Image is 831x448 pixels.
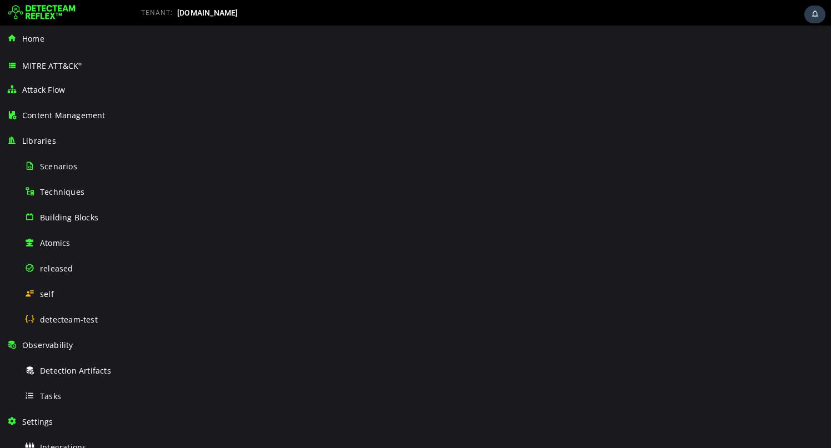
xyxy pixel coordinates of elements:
[804,6,825,23] div: Task Notifications
[40,391,61,401] span: Tasks
[22,110,106,120] span: Content Management
[22,135,56,146] span: Libraries
[177,8,238,17] span: [DOMAIN_NAME]
[22,416,53,427] span: Settings
[40,314,98,325] span: detecteam-test
[40,289,54,299] span: self
[78,62,82,67] sup: ®
[141,9,173,17] span: TENANT:
[22,84,65,95] span: Attack Flow
[40,212,98,223] span: Building Blocks
[40,161,77,172] span: Scenarios
[40,365,111,376] span: Detection Artifacts
[8,4,76,22] img: Detecteam logo
[22,33,44,44] span: Home
[22,340,73,350] span: Observability
[22,61,82,71] span: MITRE ATT&CK
[40,187,84,197] span: Techniques
[40,238,70,248] span: Atomics
[40,263,73,274] span: released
